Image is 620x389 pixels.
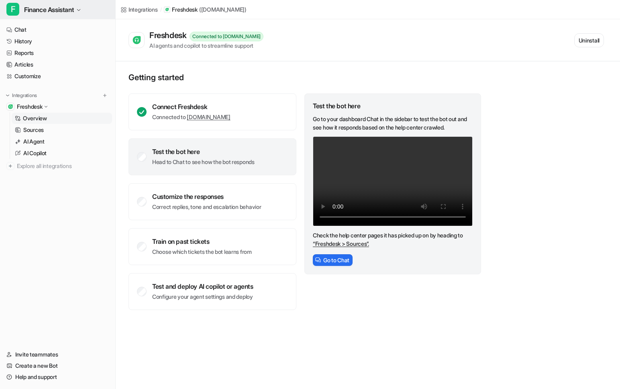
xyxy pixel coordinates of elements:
[3,349,112,360] a: Invite teammates
[3,371,112,383] a: Help and support
[23,138,45,146] p: AI Agent
[12,148,112,159] a: AI Copilot
[313,136,473,226] video: Your browser does not support the video tag.
[152,248,252,256] p: Choose which tickets the bot learns from
[152,282,253,290] div: Test and deploy AI copilot or agents
[315,257,321,263] img: ChatIcon
[8,104,13,109] img: Freshdesk
[12,124,112,136] a: Sources
[313,102,473,110] div: Test the bot here
[12,92,37,99] p: Integrations
[102,93,108,98] img: menu_add.svg
[23,126,44,134] p: Sources
[3,160,112,172] a: Explore all integrations
[3,59,112,70] a: Articles
[152,237,252,245] div: Train on past tickets
[17,103,42,111] p: Freshdesk
[3,71,112,82] a: Customize
[12,136,112,147] a: AI Agent
[160,6,162,13] span: /
[313,231,473,248] p: Check the help center pages it has picked up on by heading to
[3,47,112,59] a: Reports
[6,3,19,16] span: F
[23,149,47,157] p: AI Copilot
[3,360,112,371] a: Create a new Bot
[199,6,247,14] p: ( [DOMAIN_NAME] )
[128,5,158,14] div: Integrations
[313,115,473,132] p: Go to your dashboard Chat in the sidebar to test the bot out and see how it responds based on the...
[120,5,158,14] a: Integrations
[152,158,255,166] p: Head to Chat to see how the bot responds
[149,41,263,50] div: AI agents and copilot to streamline support
[152,192,261,201] div: Customize the responses
[187,113,230,120] a: [DOMAIN_NAME]
[149,30,190,40] div: Freshdesk
[128,73,482,82] p: Getting started
[190,32,263,41] div: Connected to [DOMAIN_NAME]
[152,113,230,121] p: Connected to
[3,36,112,47] a: History
[574,33,604,47] button: Uninstall
[313,254,353,266] button: Go to Chat
[152,293,253,301] p: Configure your agent settings and deploy
[6,162,14,170] img: explore all integrations
[12,113,112,124] a: Overview
[5,93,10,98] img: expand menu
[313,240,369,247] a: “Freshdesk > Sources”.
[152,203,261,211] p: Correct replies, tone and escalation behavior
[24,4,74,15] span: Finance Assistant
[3,91,39,99] button: Integrations
[164,6,246,14] a: Freshdesk([DOMAIN_NAME])
[152,103,230,111] div: Connect Freshdesk
[3,24,112,35] a: Chat
[172,6,197,14] p: Freshdesk
[23,114,47,122] p: Overview
[152,148,255,156] div: Test the bot here
[17,160,109,172] span: Explore all integrations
